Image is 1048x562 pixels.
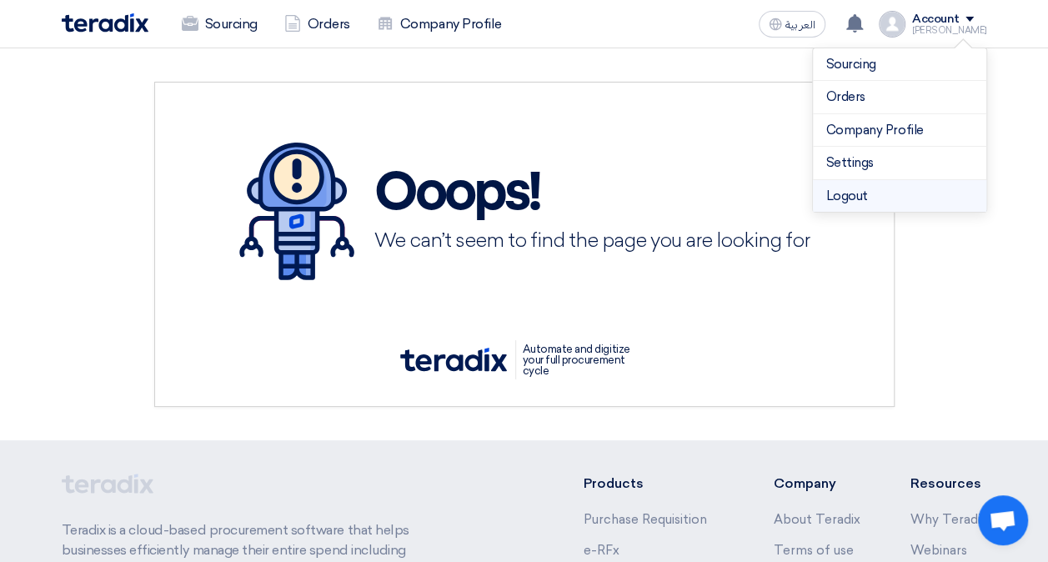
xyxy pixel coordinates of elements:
[774,512,860,527] a: About Teradix
[826,88,973,107] a: Orders
[62,13,148,33] img: Teradix logo
[785,19,815,31] span: العربية
[364,6,515,43] a: Company Profile
[774,474,860,494] li: Company
[912,26,987,35] div: [PERSON_NAME]
[813,180,986,213] li: Logout
[879,11,905,38] img: profile_test.png
[374,233,810,251] h3: We can’t seem to find the page you are looking for
[374,168,810,221] h1: Ooops!
[239,143,354,280] img: 404.svg
[515,340,649,379] p: Automate and digitize your full procurement cycle
[826,55,973,74] a: Sourcing
[168,6,271,43] a: Sourcing
[583,474,724,494] li: Products
[910,474,987,494] li: Resources
[910,512,987,527] a: Why Teradix
[583,543,619,558] a: e-RFx
[912,13,960,27] div: Account
[583,512,706,527] a: Purchase Requisition
[774,543,854,558] a: Terms of use
[400,348,507,371] img: tx_logo.svg
[759,11,825,38] button: العربية
[910,543,967,558] a: Webinars
[271,6,364,43] a: Orders
[826,121,973,140] a: Company Profile
[826,153,973,173] a: Settings
[978,495,1028,545] a: Open chat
